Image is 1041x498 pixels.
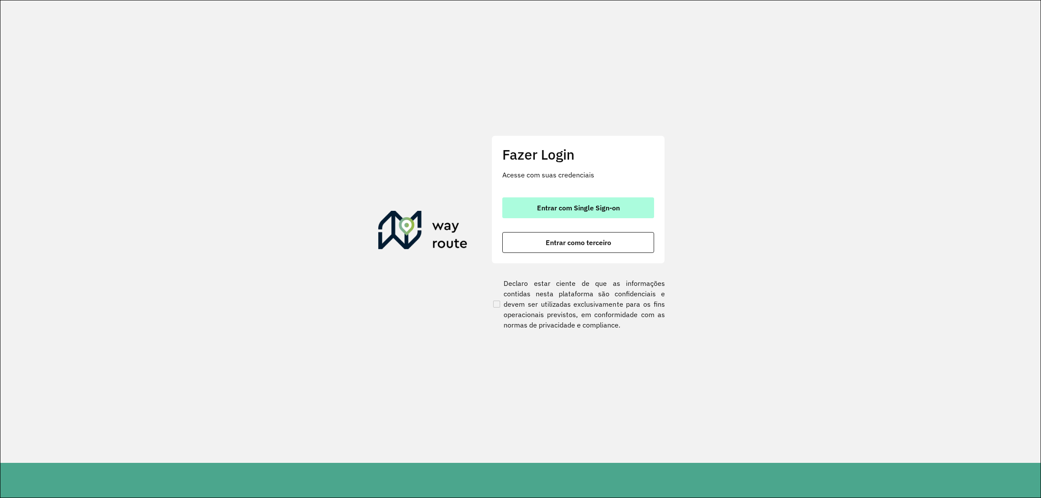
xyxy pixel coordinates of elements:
[537,204,620,211] span: Entrar com Single Sign-on
[502,170,654,180] p: Acesse com suas credenciais
[491,278,665,330] label: Declaro estar ciente de que as informações contidas nesta plataforma são confidenciais e devem se...
[378,211,468,252] img: Roteirizador AmbevTech
[502,232,654,253] button: button
[546,239,611,246] span: Entrar como terceiro
[502,197,654,218] button: button
[502,146,654,163] h2: Fazer Login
